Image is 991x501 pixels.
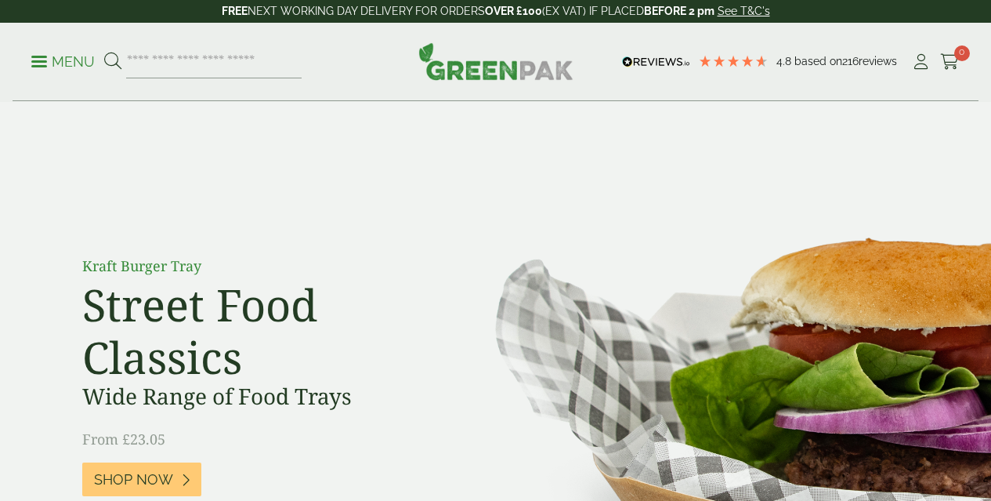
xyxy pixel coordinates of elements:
[940,50,960,74] a: 0
[842,55,859,67] span: 216
[954,45,970,61] span: 0
[82,278,435,383] h2: Street Food Classics
[794,55,842,67] span: Based on
[644,5,714,17] strong: BEFORE 2 pm
[776,55,794,67] span: 4.8
[940,54,960,70] i: Cart
[485,5,542,17] strong: OVER £100
[698,54,769,68] div: 4.79 Stars
[718,5,770,17] a: See T&C's
[31,53,95,68] a: Menu
[82,430,165,448] span: From £23.05
[82,463,201,496] a: Shop Now
[82,256,435,277] p: Kraft Burger Tray
[911,54,931,70] i: My Account
[94,471,173,488] span: Shop Now
[222,5,248,17] strong: FREE
[859,55,897,67] span: reviews
[82,383,435,410] h3: Wide Range of Food Trays
[31,53,95,71] p: Menu
[622,56,690,67] img: REVIEWS.io
[418,42,573,80] img: GreenPak Supplies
